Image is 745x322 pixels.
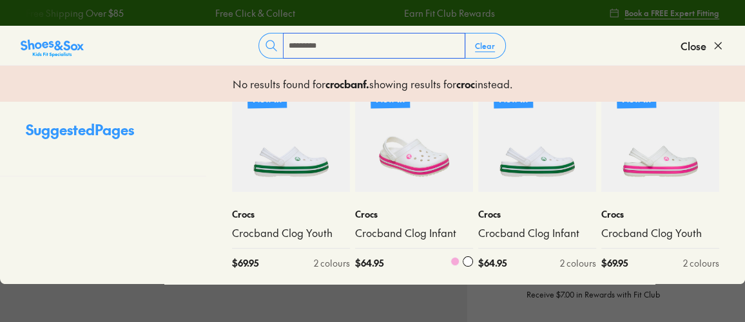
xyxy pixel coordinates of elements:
a: Crocband Clog Infant [478,226,596,240]
button: Clear [465,34,505,57]
a: Book a FREE Expert Fitting [609,1,719,24]
span: $ 69.95 [232,256,258,270]
a: Free Click & Collect [121,6,201,20]
img: SNS_Logo_Responsive.svg [21,38,84,59]
b: crocbanf . [325,77,369,91]
a: New In [478,74,596,192]
b: croc [456,77,475,91]
a: Free Shipping Over $85 [499,6,597,20]
p: New In [494,89,533,108]
span: $ 64.95 [478,256,507,270]
a: Earn Fit Club Rewards [311,6,401,20]
p: Crocs [601,207,719,221]
div: 2 colours [314,256,350,270]
p: New In [617,89,656,108]
span: Book a FREE Expert Fitting [624,7,719,19]
a: New In [601,74,719,192]
a: New In [232,74,350,192]
a: Shoes &amp; Sox [21,35,84,56]
p: Suggested Pages [26,119,180,151]
div: 2 colours [560,256,596,270]
a: New In [355,74,473,192]
p: Receive $7.00 in Rewards with Fit Club [527,289,660,312]
p: New In [247,89,287,108]
p: Crocs [355,207,473,221]
div: 2 colours [683,256,719,270]
a: Crocband Clog Infant [355,226,473,240]
button: Close [681,32,724,60]
p: Crocs [232,207,350,221]
button: Gorgias live chat [6,5,45,43]
p: Crocs [478,207,596,221]
p: No results found for showing results for instead. [233,76,512,91]
a: Crocband Clog Youth [232,226,350,240]
a: Crocband Clog Youth [601,226,719,240]
span: $ 64.95 [355,256,383,270]
span: Close [681,38,706,53]
span: $ 69.95 [601,256,628,270]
